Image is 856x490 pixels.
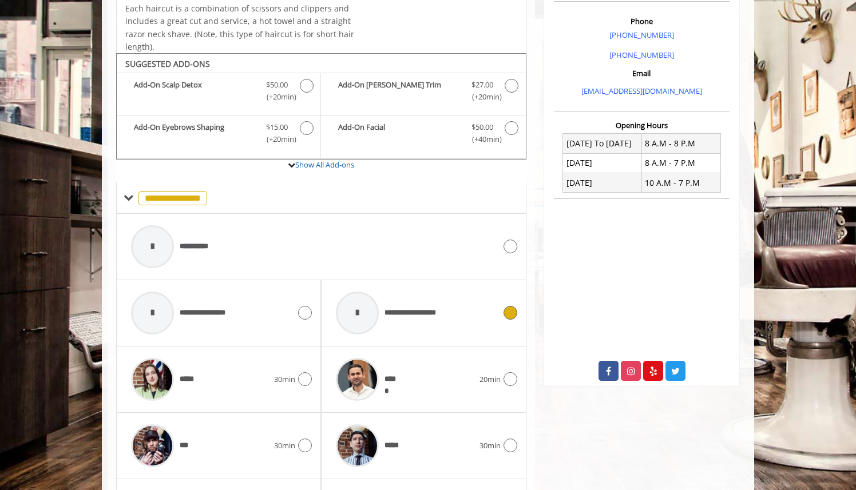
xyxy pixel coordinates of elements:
span: (+20min ) [260,91,294,103]
td: 8 A.M - 8 P.M [641,134,720,153]
td: 10 A.M - 7 P.M [641,173,720,193]
span: 20min [479,373,501,385]
span: (+20min ) [465,91,499,103]
span: $15.00 [266,121,288,133]
a: [PHONE_NUMBER] [609,50,674,60]
b: SUGGESTED ADD-ONS [125,58,210,69]
span: (+20min ) [260,133,294,145]
td: [DATE] To [DATE] [563,134,642,153]
span: 30min [479,440,501,452]
b: Add-On Facial [338,121,459,145]
a: [PHONE_NUMBER] [609,30,674,40]
label: Add-On Facial [327,121,520,148]
b: Add-On [PERSON_NAME] Trim [338,79,459,103]
a: Show All Add-ons [295,160,354,170]
span: Each haircut is a combination of scissors and clippers and includes a great cut and service, a ho... [125,3,354,52]
span: $27.00 [471,79,493,91]
label: Add-On Scalp Detox [122,79,315,106]
span: 30min [274,440,295,452]
h3: Opening Hours [554,121,730,129]
label: Add-On Eyebrows Shaping [122,121,315,148]
h3: Email [557,69,727,77]
td: 8 A.M - 7 P.M [641,153,720,173]
td: [DATE] [563,173,642,193]
span: $50.00 [266,79,288,91]
h3: Phone [557,17,727,25]
a: [EMAIL_ADDRESS][DOMAIN_NAME] [581,86,702,96]
div: The Made Man Haircut Add-onS [116,53,526,160]
b: Add-On Eyebrows Shaping [134,121,255,145]
span: $50.00 [471,121,493,133]
span: (+40min ) [465,133,499,145]
label: Add-On Beard Trim [327,79,520,106]
span: 30min [274,373,295,385]
td: [DATE] [563,153,642,173]
b: Add-On Scalp Detox [134,79,255,103]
